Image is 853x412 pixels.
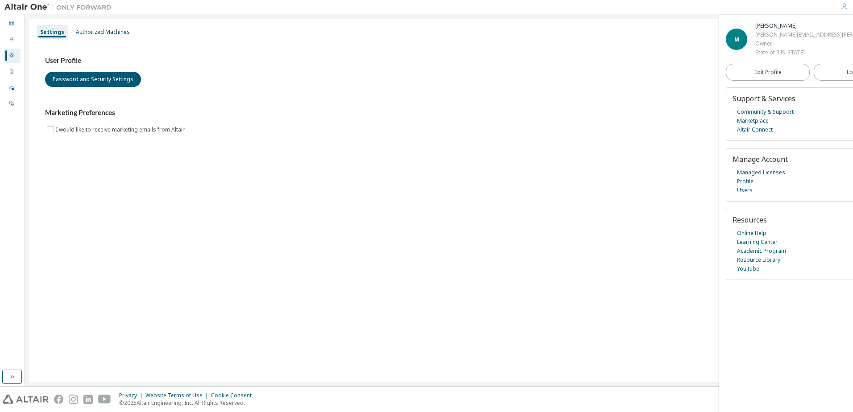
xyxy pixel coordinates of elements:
[733,215,767,225] span: Resources
[56,124,186,135] label: I would like to receive marketing emails from Altair
[4,49,21,63] div: User Profile
[54,395,63,404] img: facebook.svg
[726,64,810,81] a: Edit Profile
[4,16,21,31] div: Dashboard
[69,395,78,404] img: instagram.svg
[4,33,21,47] div: Users
[119,392,145,399] div: Privacy
[737,177,754,186] a: Profile
[737,229,766,238] a: Online Help
[737,255,780,264] a: Resource Library
[119,399,257,407] p: © 2025 Altair Engineering, Inc. All Rights Reserved.
[754,69,782,76] span: Edit Profile
[76,29,130,36] div: Authorized Machines
[45,56,832,65] h3: User Profile
[83,395,93,404] img: linkedin.svg
[737,116,769,125] a: Marketplace
[737,125,773,134] a: Altair Connect
[737,264,759,273] a: YouTube
[98,395,111,404] img: youtube.svg
[737,247,786,255] a: Academic Program
[737,168,785,177] a: Managed Licenses
[733,94,795,103] span: Support & Services
[4,3,116,12] img: Altair One
[40,29,64,36] div: Settings
[737,107,794,116] a: Community & Support
[4,96,21,111] div: On Prem
[737,238,778,247] a: Learning Center
[145,392,211,399] div: Website Terms of Use
[211,392,257,399] div: Cookie Consent
[734,36,739,43] span: M
[4,81,21,95] div: Managed
[45,72,141,87] button: Password and Security Settings
[733,154,788,164] span: Manage Account
[737,186,753,195] a: Users
[45,108,832,117] h3: Marketing Preferences
[4,65,21,79] div: Company Profile
[3,395,49,404] img: altair_logo.svg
